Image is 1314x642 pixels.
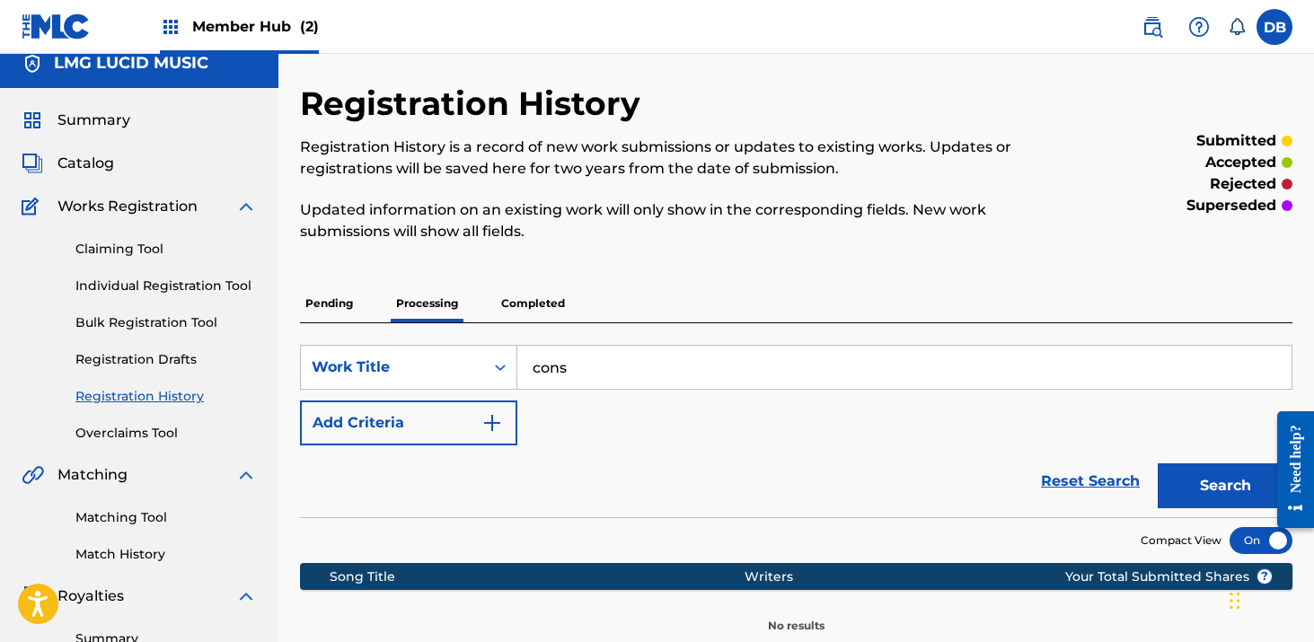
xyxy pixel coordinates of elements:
[22,585,43,607] img: Royalties
[1134,9,1170,45] a: Public Search
[300,400,517,445] button: Add Criteria
[75,424,257,443] a: Overclaims Tool
[22,110,130,131] a: SummarySummary
[1188,16,1210,38] img: help
[1264,398,1314,542] iframe: Resource Center
[300,136,1064,180] p: Registration History is a record of new work submissions or updates to existing works. Updates or...
[22,110,43,131] img: Summary
[300,345,1292,517] form: Search Form
[75,387,257,406] a: Registration History
[22,13,91,40] img: MLC Logo
[1186,195,1276,216] p: superseded
[1228,18,1246,36] div: Notifications
[1158,463,1292,508] button: Search
[75,508,257,527] a: Matching Tool
[57,196,198,217] span: Works Registration
[75,277,257,295] a: Individual Registration Tool
[235,464,257,486] img: expand
[192,16,319,37] span: Member Hub
[57,153,114,174] span: Catalog
[312,356,473,378] div: Work Title
[54,53,208,74] h5: LMG LUCID MUSIC
[1065,567,1273,586] span: Your Total Submitted Shares
[1205,152,1276,173] p: accepted
[160,16,181,38] img: Top Rightsholders
[22,196,45,217] img: Works Registration
[768,596,825,634] p: No results
[22,53,43,75] img: Accounts
[235,585,257,607] img: expand
[300,199,1064,242] p: Updated information on an existing work will only show in the corresponding fields. New work subm...
[1210,173,1276,195] p: rejected
[300,285,358,322] p: Pending
[300,84,649,124] h2: Registration History
[22,153,114,174] a: CatalogCatalog
[391,285,463,322] p: Processing
[1230,574,1240,628] div: Drag
[745,567,1122,586] div: Writers
[330,567,745,586] div: Song Title
[57,585,124,607] span: Royalties
[1257,9,1292,45] div: User Menu
[75,240,257,259] a: Claiming Tool
[22,153,43,174] img: Catalog
[481,412,503,434] img: 9d2ae6d4665cec9f34b9.svg
[496,285,570,322] p: Completed
[235,196,257,217] img: expand
[1032,462,1149,501] a: Reset Search
[1141,532,1221,549] span: Compact View
[300,18,319,35] span: (2)
[1142,16,1163,38] img: search
[22,464,44,486] img: Matching
[1181,9,1217,45] div: Help
[57,110,130,131] span: Summary
[57,464,128,486] span: Matching
[75,313,257,332] a: Bulk Registration Tool
[75,545,257,564] a: Match History
[1224,556,1314,642] iframe: Chat Widget
[1196,130,1276,152] p: submitted
[75,350,257,369] a: Registration Drafts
